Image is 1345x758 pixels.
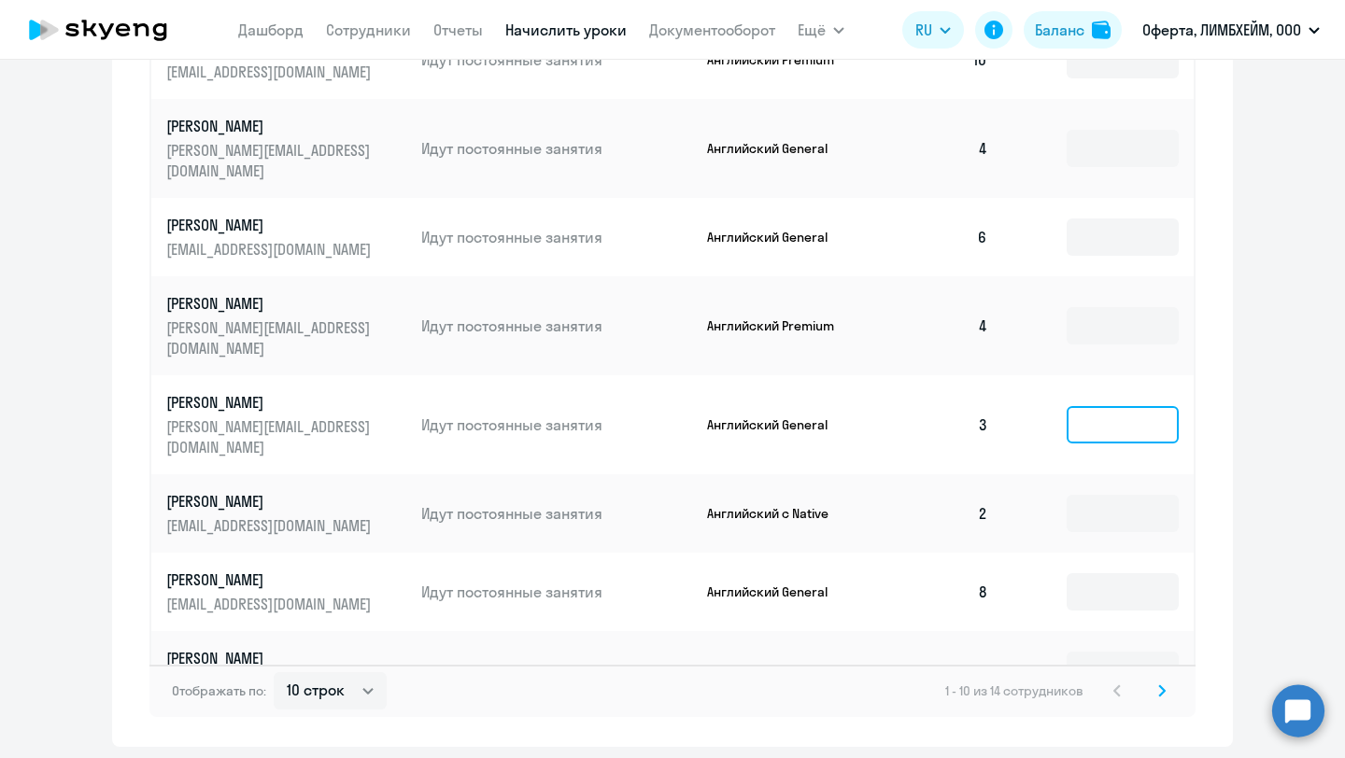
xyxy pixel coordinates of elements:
p: Английский Premium [707,317,847,334]
span: Ещё [798,19,826,41]
td: 4 [872,99,1003,198]
a: [PERSON_NAME][PERSON_NAME][EMAIL_ADDRESS][DOMAIN_NAME] [166,116,406,181]
p: [EMAIL_ADDRESS][DOMAIN_NAME] [166,62,375,82]
p: [EMAIL_ADDRESS][DOMAIN_NAME] [166,515,375,536]
p: Идут постоянные занятия [421,414,692,435]
p: Идут постоянные занятия [421,49,692,70]
span: RU [915,19,932,41]
a: Документооборот [649,21,775,39]
p: Идут постоянные занятия [421,582,692,602]
p: [PERSON_NAME] [166,648,375,668]
td: 10 [872,21,1003,99]
p: Идут постоянные занятия [421,138,692,159]
p: [PERSON_NAME] [166,293,375,314]
td: 6 [872,198,1003,276]
a: [PERSON_NAME][EMAIL_ADDRESS][DOMAIN_NAME] [166,491,406,536]
button: Ещё [798,11,844,49]
a: [PERSON_NAME][EMAIL_ADDRESS][DOMAIN_NAME] [166,569,406,614]
p: [PERSON_NAME] [166,392,375,413]
p: [PERSON_NAME][EMAIL_ADDRESS][DOMAIN_NAME] [166,416,375,457]
p: [EMAIL_ADDRESS][DOMAIN_NAME] [166,594,375,614]
a: [PERSON_NAME][EMAIL_ADDRESS][DOMAIN_NAME] [166,648,406,693]
p: Английский General [707,662,847,679]
p: Английский Premium [707,51,847,68]
span: 1 - 10 из 14 сотрудников [945,682,1083,699]
p: [PERSON_NAME] [166,116,375,136]
p: Английский General [707,140,847,157]
div: Баланс [1035,19,1084,41]
a: [PERSON_NAME][PERSON_NAME][EMAIL_ADDRESS][DOMAIN_NAME] [166,293,406,358]
p: [PERSON_NAME][EMAIL_ADDRESS][DOMAIN_NAME] [166,317,375,358]
p: Английский с Native [707,505,847,522]
p: Английский General [707,416,847,433]
a: Отчеты [433,21,483,39]
p: Идут постоянные занятия [421,316,692,336]
p: Английский General [707,583,847,600]
p: [PERSON_NAME] [166,215,375,235]
p: [PERSON_NAME] [166,491,375,512]
p: Оферта, ЛИМБХЕЙМ, ООО [1142,19,1301,41]
p: [EMAIL_ADDRESS][DOMAIN_NAME] [166,239,375,260]
img: balance [1092,21,1111,39]
a: [PERSON_NAME][EMAIL_ADDRESS][DOMAIN_NAME] [166,215,406,260]
td: 3 [872,375,1003,474]
td: 8 [872,553,1003,631]
a: Сотрудники [326,21,411,39]
button: Балансbalance [1024,11,1122,49]
a: Дашборд [238,21,304,39]
p: Идут постоянные занятия [421,227,692,247]
td: 2 [872,631,1003,709]
span: Отображать по: [172,682,266,699]
a: [PERSON_NAME][PERSON_NAME][EMAIL_ADDRESS][DOMAIN_NAME] [166,392,406,457]
a: Начислить уроки [505,21,627,39]
p: Идут постоянные занятия [421,503,692,524]
p: Идут постоянные занятия [421,660,692,681]
button: RU [902,11,964,49]
a: [EMAIL_ADDRESS][DOMAIN_NAME] [166,37,406,82]
p: [PERSON_NAME] [166,569,375,590]
td: 2 [872,474,1003,553]
td: 4 [872,276,1003,375]
p: Английский General [707,229,847,246]
button: Оферта, ЛИМБХЕЙМ, ООО [1133,7,1329,52]
p: [PERSON_NAME][EMAIL_ADDRESS][DOMAIN_NAME] [166,140,375,181]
